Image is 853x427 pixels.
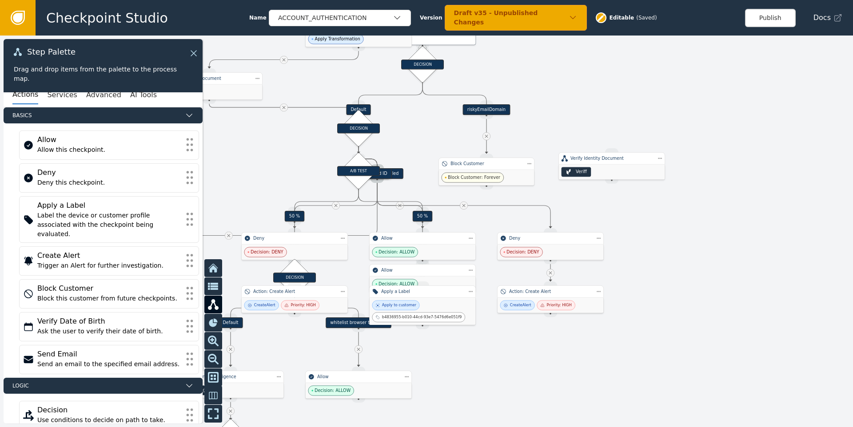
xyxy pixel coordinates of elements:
[445,5,587,31] button: Draft v35 - Unpublished Changes
[14,65,192,83] div: Drag and drop items from the palette to the process map.
[315,36,360,42] span: Apply Transformation
[379,281,415,287] span: Decision: ALLOW
[37,294,181,303] div: Block this customer from future checkpoints.
[337,123,380,133] div: DECISION
[37,211,181,239] div: Label the device or customer profile associated with the checkpoint being evaluated.
[249,14,267,22] span: Name
[813,12,831,23] span: Docs
[273,273,316,282] div: DECISION
[326,317,391,328] div: whitelist browser test user
[37,327,181,336] div: Ask the user to verify their date of birth.
[37,415,181,425] div: Use conditions to decide on path to take.
[570,155,653,162] div: Verify Identity Document
[251,249,283,255] span: Decision: DENY
[813,12,842,23] a: Docs
[610,14,634,22] span: Editable
[37,167,181,178] div: Deny
[269,10,411,26] button: ACCOUNT_AUTHENTICATION
[745,9,796,27] button: Publish
[168,75,251,82] div: Verify Identity Document
[12,111,181,119] span: Basics
[46,8,168,28] span: Checkpoint Studio
[86,86,121,104] button: Advanced
[401,59,444,69] div: DECISION
[47,86,77,104] button: Services
[413,211,433,221] div: 50 %
[37,200,181,211] div: Apply a Label
[506,249,539,255] span: Decision: DENY
[37,283,181,294] div: Block Customer
[382,302,416,308] div: Apply to customer
[379,249,415,255] span: Decision: ALLOW
[27,48,76,56] span: Step Palette
[509,235,592,241] div: Deny
[278,13,393,23] div: ACCOUNT_AUTHENTICATION
[381,235,464,241] div: Allow
[463,104,510,115] div: riskyEmailDomain
[576,169,587,175] div: Veriff
[450,161,522,167] div: Block Customer
[381,267,464,273] div: Allow
[253,235,336,241] div: Deny
[317,374,400,380] div: Allow
[37,250,181,261] div: Create Alert
[510,302,531,308] div: Create Alert
[509,289,592,295] div: Action: Create Alert
[254,302,275,308] div: Create Alert
[37,145,181,154] div: Allow this checkpoint.
[346,104,371,115] div: Default
[37,316,181,327] div: Verify Date of Birth
[337,166,380,176] div: A/B TEST
[12,86,38,104] button: Actions
[547,302,572,308] div: Priority: HIGH
[37,349,181,360] div: Send Email
[189,374,272,380] div: Get Email Intelligence
[636,14,657,22] div: ( Saved )
[285,211,305,221] div: 50 %
[218,317,243,328] div: Default
[130,86,157,104] button: AI Tools
[291,302,316,308] div: Priority: HIGH
[381,289,464,295] div: Apply a Label
[37,405,181,415] div: Decision
[454,8,569,27] div: Draft v35 - Unpublished Changes
[37,134,181,145] div: Allow
[382,314,462,320] div: b4836955-b010-44cd-93e7-5476d6e051f9
[448,174,500,181] span: Block Customer: Forever
[12,382,181,390] span: Logic
[420,14,442,22] span: Version
[37,178,181,187] div: Deny this checkpoint.
[315,387,351,394] span: Decision: ALLOW
[37,261,181,270] div: Trigger an Alert for further investigation.
[363,168,392,179] div: Invalid ID
[253,289,336,295] div: Action: Create Alert
[37,360,181,369] div: Send an email to the specified email address.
